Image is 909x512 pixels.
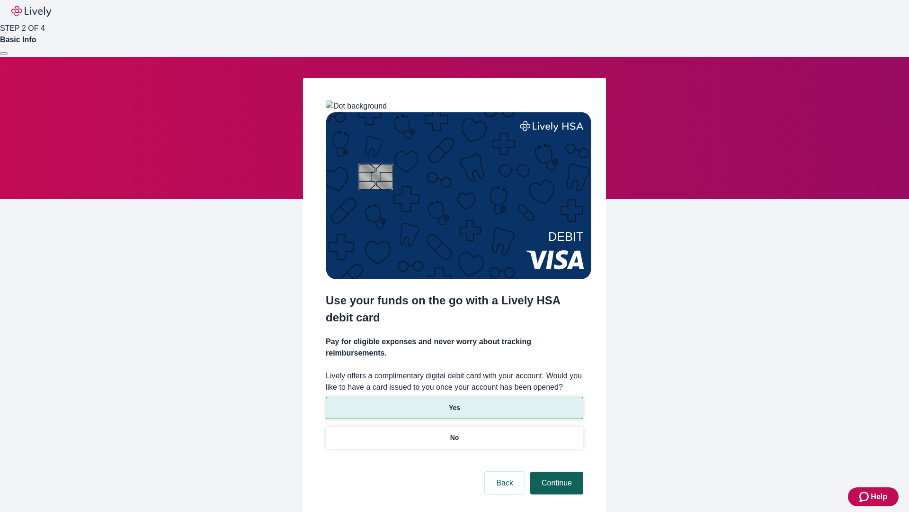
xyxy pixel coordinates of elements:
[326,292,583,326] h2: Use your funds on the go with a Lively HSA debit card
[859,491,871,503] svg: Zendesk support icon
[326,427,583,449] button: No
[326,397,583,419] button: Yes
[450,433,459,443] p: No
[848,487,899,506] button: Zendesk support iconHelp
[11,6,51,17] img: Lively
[326,336,583,359] h4: Pay for eligible expenses and never worry about tracking reimbursements.
[485,472,525,494] button: Back
[871,491,887,503] span: Help
[326,112,591,279] img: Debit card
[449,403,460,413] p: Yes
[326,101,387,112] img: Dot background
[326,370,583,393] label: Lively offers a complimentary digital debit card with your account. Would you like to have a card...
[530,472,583,494] button: Continue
